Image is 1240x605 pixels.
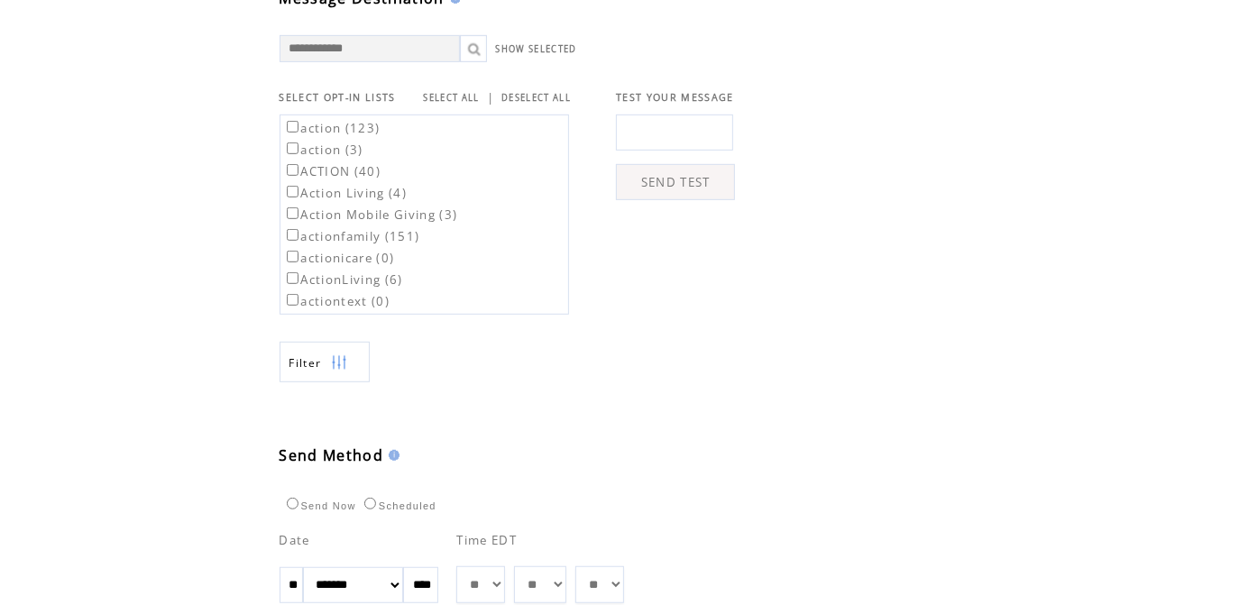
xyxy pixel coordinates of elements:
[283,271,403,288] label: ActionLiving (6)
[360,500,436,511] label: Scheduled
[496,43,577,55] a: SHOW SELECTED
[283,293,390,309] label: actiontext (0)
[287,142,299,154] input: action (3)
[501,92,571,104] a: DESELECT ALL
[283,206,458,223] label: Action Mobile Giving (3)
[287,272,299,284] input: ActionLiving (6)
[283,142,363,158] label: action (3)
[283,250,395,266] label: actionicare (0)
[282,500,356,511] label: Send Now
[287,186,299,197] input: Action Living (4)
[283,228,420,244] label: actionfamily (151)
[456,532,517,548] span: Time EDT
[383,450,400,461] img: help.gif
[287,498,299,509] input: Send Now
[287,229,299,241] input: actionfamily (151)
[424,92,480,104] a: SELECT ALL
[280,91,396,104] span: SELECT OPT-IN LISTS
[283,163,381,179] label: ACTION (40)
[616,91,734,104] span: TEST YOUR MESSAGE
[289,355,322,371] span: Show filters
[283,185,408,201] label: Action Living (4)
[280,445,384,465] span: Send Method
[331,343,347,383] img: filters.png
[280,532,310,548] span: Date
[283,120,381,136] label: action (123)
[616,164,735,200] a: SEND TEST
[487,89,494,105] span: |
[287,164,299,176] input: ACTION (40)
[364,498,376,509] input: Scheduled
[280,342,370,382] a: Filter
[287,251,299,262] input: actionicare (0)
[287,294,299,306] input: actiontext (0)
[287,207,299,219] input: Action Mobile Giving (3)
[287,121,299,133] input: action (123)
